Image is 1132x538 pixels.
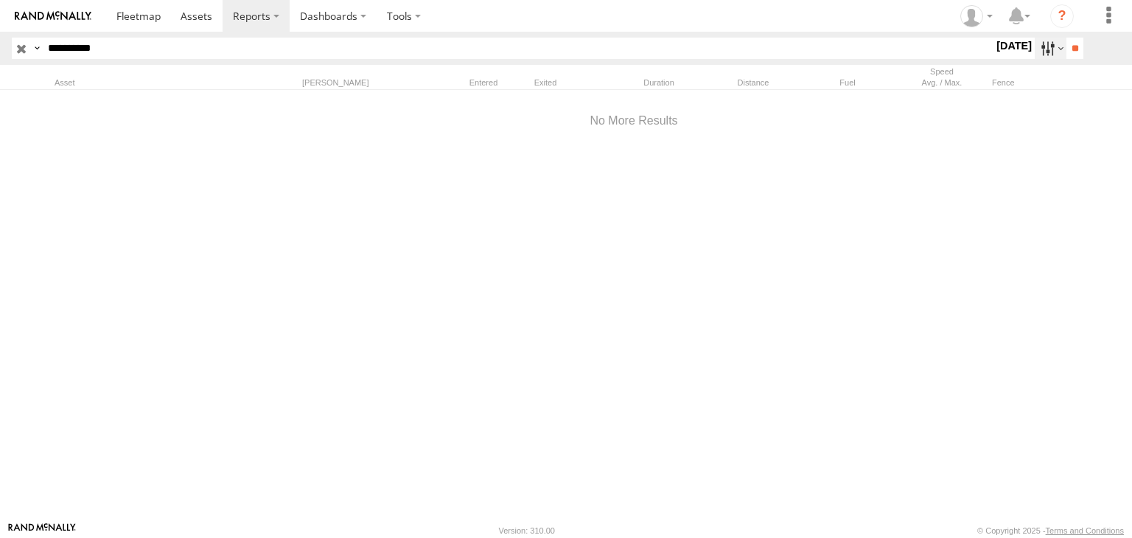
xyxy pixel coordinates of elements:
i: ? [1050,4,1074,28]
div: Entered [455,77,511,88]
label: Search Filter Options [1035,38,1066,59]
div: Asset [55,77,261,88]
div: © Copyright 2025 - [977,526,1124,535]
img: rand-logo.svg [15,11,91,21]
div: [PERSON_NAME] [302,77,450,88]
a: Visit our Website [8,523,76,538]
label: [DATE] [993,38,1035,54]
div: Zulema McIntosch [955,5,998,27]
div: Duration [615,77,703,88]
a: Terms and Conditions [1046,526,1124,535]
div: Distance [709,77,797,88]
div: Version: 310.00 [499,526,555,535]
div: Exited [517,77,573,88]
label: Search Query [31,38,43,59]
div: Fuel [803,77,892,88]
